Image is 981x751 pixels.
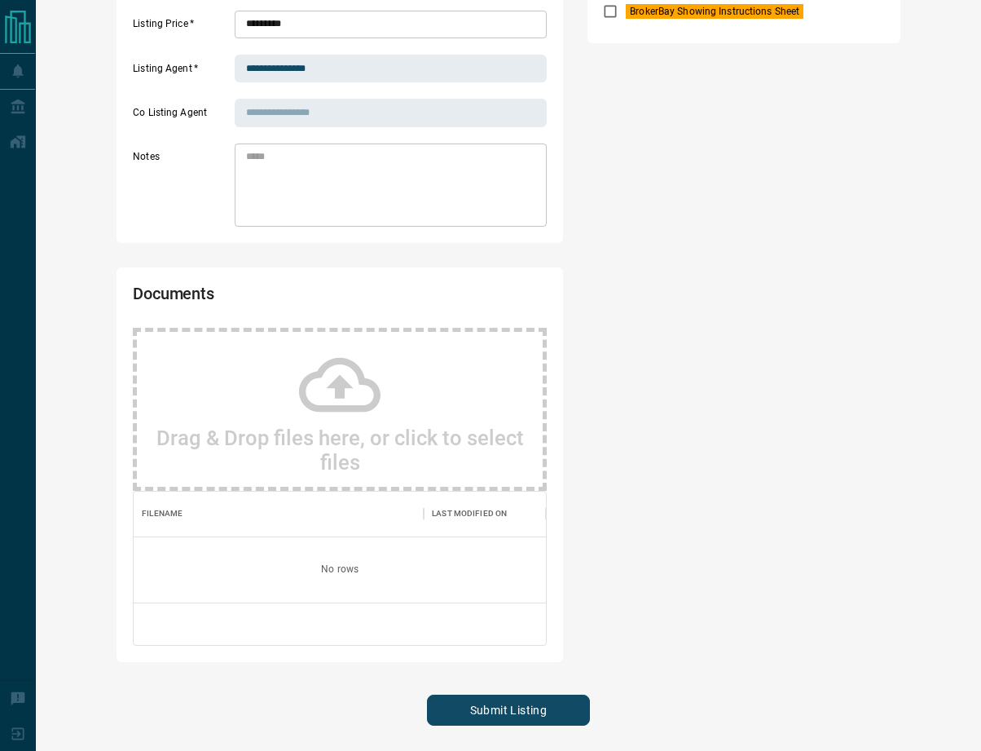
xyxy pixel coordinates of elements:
[424,491,546,537] div: Last Modified On
[432,491,507,537] div: Last Modified On
[133,150,231,227] label: Notes
[134,491,424,537] div: Filename
[142,491,183,537] div: Filename
[133,17,231,38] label: Listing Price
[153,426,526,475] h2: Drag & Drop files here, or click to select files
[427,695,590,726] button: Submit Listing
[133,62,231,83] label: Listing Agent
[133,328,547,491] div: Drag & Drop files here, or click to select files
[133,106,231,127] label: Co Listing Agent
[626,4,803,19] span: BrokerBay Showing Instructions Sheet
[133,284,381,311] h2: Documents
